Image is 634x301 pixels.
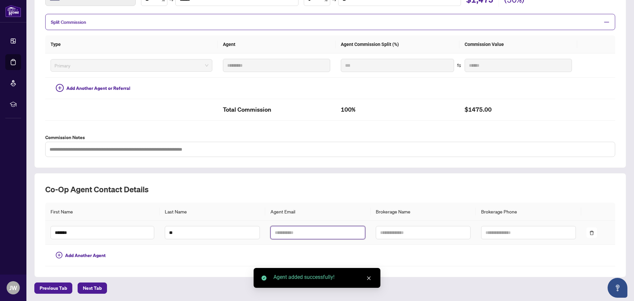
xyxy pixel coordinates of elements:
[457,63,461,68] span: swap
[45,203,159,221] th: First Name
[66,85,130,92] span: Add Another Agent or Referral
[45,14,615,30] div: Split Commission
[218,35,335,54] th: Agent
[476,203,581,221] th: Brokerage Phone
[54,60,208,70] span: Primary
[65,252,106,259] span: Add Another Agent
[34,282,72,294] button: Previous Tab
[45,134,615,141] label: Commission Notes
[589,231,594,235] span: delete
[341,104,454,115] h2: 100%
[465,104,572,115] h2: $1475.00
[83,283,102,293] span: Next Tab
[51,19,86,25] span: Split Commission
[265,203,370,221] th: Agent Email
[223,104,330,115] h2: Total Commission
[78,282,107,294] button: Next Tab
[335,35,459,54] th: Agent Commission Split (%)
[159,203,265,221] th: Last Name
[273,273,372,281] div: Agent added successfully!
[51,83,136,94] button: Add Another Agent or Referral
[5,5,21,17] img: logo
[56,84,64,92] span: plus-circle
[365,275,372,282] a: Close
[9,283,17,292] span: JW
[45,35,218,54] th: Type
[459,35,577,54] th: Commission Value
[604,19,610,25] span: minus
[45,184,615,195] h2: Co-op Agent Contact Details
[262,276,266,281] span: check-circle
[367,276,371,281] span: close
[40,283,67,293] span: Previous Tab
[370,203,476,221] th: Brokerage Name
[56,252,62,258] span: plus-circle
[608,278,627,298] button: Open asap
[51,250,111,261] button: Add Another Agent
